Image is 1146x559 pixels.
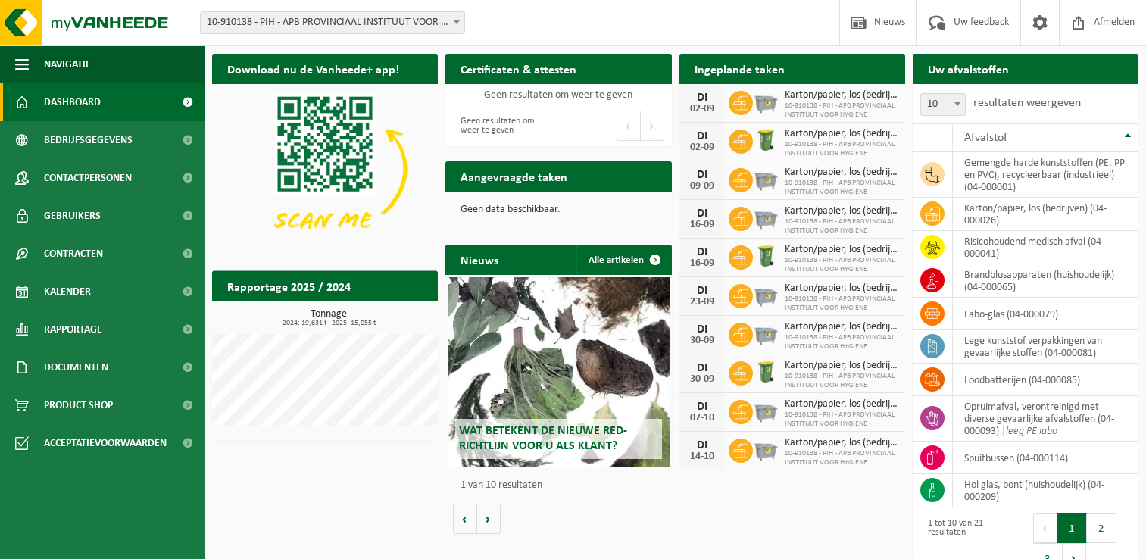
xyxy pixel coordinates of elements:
[785,411,898,429] span: 10-910138 - PIH - APB PROVINCIAAL INSTITUUT VOOR HYGIENE
[1057,513,1087,543] button: 1
[1006,426,1057,437] i: leeg PE labo
[953,152,1138,198] td: gemengde harde kunststoffen (PE, PP en PVC), recycleerbaar (industrieel) (04-000001)
[44,45,91,83] span: Navigatie
[785,205,898,217] span: Karton/papier, los (bedrijven)
[753,436,779,462] img: WB-2500-GAL-GY-01
[753,320,779,346] img: WB-2500-GAL-GY-01
[687,451,717,462] div: 14-10
[44,311,102,348] span: Rapportage
[953,474,1138,507] td: hol glas, bont (huishoudelijk) (04-000209)
[785,333,898,351] span: 10-910138 - PIH - APB PROVINCIAAL INSTITUUT VOOR HYGIENE
[687,413,717,423] div: 07-10
[973,97,1081,109] label: resultaten weergeven
[220,319,438,326] span: 2024: 19,631 t - 2025: 15,055 t
[785,256,898,274] span: 10-910138 - PIH - APB PROVINCIAAL INSTITUUT VOOR HYGIENE
[785,140,898,158] span: 10-910138 - PIH - APB PROVINCIAAL INSTITUUT VOOR HYGIENE
[953,442,1138,474] td: spuitbussen (04-000114)
[445,84,671,105] td: Geen resultaten om weer te geven
[687,246,717,258] div: DI
[212,54,414,83] h2: Download nu de Vanheede+ app!
[753,243,779,269] img: WB-0240-HPE-GN-50
[44,424,167,462] span: Acceptatievoorwaarden
[785,244,898,256] span: Karton/papier, los (bedrijven)
[1087,513,1116,543] button: 2
[617,111,641,141] button: Previous
[687,439,717,451] div: DI
[453,109,551,142] div: Geen resultaten om weer te geven
[44,235,103,273] span: Contracten
[785,398,898,411] span: Karton/papier, los (bedrijven)
[453,504,477,534] button: Vorige
[212,84,438,254] img: Download de VHEPlus App
[641,111,664,141] button: Next
[679,54,800,83] h2: Ingeplande taken
[753,282,779,308] img: WB-2500-GAL-GY-01
[953,364,1138,396] td: loodbatterijen (04-000085)
[785,217,898,236] span: 10-910138 - PIH - APB PROVINCIAAL INSTITUUT VOOR HYGIENE
[964,132,1007,144] span: Afvalstof
[44,348,108,386] span: Documenten
[785,101,898,120] span: 10-910138 - PIH - APB PROVINCIAAL INSTITUUT VOOR HYGIENE
[785,449,898,467] span: 10-910138 - PIH - APB PROVINCIAAL INSTITUUT VOOR HYGIENE
[687,285,717,297] div: DI
[1033,513,1057,543] button: Previous
[201,12,464,33] span: 10-910138 - PIH - APB PROVINCIAAL INSTITUUT VOOR HYGIENE - ANTWERPEN
[953,198,1138,231] td: karton/papier, los (bedrijven) (04-000026)
[785,89,898,101] span: Karton/papier, los (bedrijven)
[687,104,717,114] div: 02-09
[687,142,717,153] div: 02-09
[461,205,656,215] p: Geen data beschikbaar.
[953,264,1138,298] td: brandblusapparaten (huishoudelijk) (04-000065)
[459,425,627,451] span: Wat betekent de nieuwe RED-richtlijn voor u als klant?
[44,121,133,159] span: Bedrijfsgegevens
[44,197,101,235] span: Gebruikers
[753,89,779,114] img: WB-2500-GAL-GY-01
[687,92,717,104] div: DI
[325,300,436,330] a: Bekijk rapportage
[687,336,717,346] div: 30-09
[212,270,366,300] h2: Rapportage 2025 / 2024
[785,437,898,449] span: Karton/papier, los (bedrijven)
[445,54,592,83] h2: Certificaten & attesten
[785,167,898,179] span: Karton/papier, los (bedrijven)
[785,283,898,295] span: Karton/papier, los (bedrijven)
[953,298,1138,330] td: labo-glas (04-000079)
[753,166,779,192] img: WB-2500-GAL-GY-01
[785,360,898,372] span: Karton/papier, los (bedrijven)
[687,374,717,385] div: 30-09
[687,169,717,181] div: DI
[44,83,101,121] span: Dashboard
[200,11,465,34] span: 10-910138 - PIH - APB PROVINCIAAL INSTITUUT VOOR HYGIENE - ANTWERPEN
[576,245,670,275] a: Alle artikelen
[687,258,717,269] div: 16-09
[220,308,438,326] h3: Tonnage
[753,205,779,230] img: WB-2500-GAL-GY-01
[448,277,669,467] a: Wat betekent de nieuwe RED-richtlijn voor u als klant?
[785,128,898,140] span: Karton/papier, los (bedrijven)
[953,231,1138,264] td: risicohoudend medisch afval (04-000041)
[920,93,966,116] span: 10
[687,208,717,220] div: DI
[44,159,132,197] span: Contactpersonen
[687,401,717,413] div: DI
[921,94,965,115] span: 10
[445,245,514,274] h2: Nieuws
[687,181,717,192] div: 09-09
[477,504,501,534] button: Volgende
[461,480,664,491] p: 1 van 10 resultaten
[44,273,91,311] span: Kalender
[753,359,779,385] img: WB-0240-HPE-GN-50
[687,220,717,230] div: 16-09
[753,127,779,153] img: WB-0240-HPE-GN-50
[913,54,1024,83] h2: Uw afvalstoffen
[753,398,779,423] img: WB-2500-GAL-GY-01
[687,297,717,308] div: 23-09
[953,396,1138,442] td: opruimafval, verontreinigd met diverse gevaarlijke afvalstoffen (04-000093) |
[785,321,898,333] span: Karton/papier, los (bedrijven)
[953,330,1138,364] td: lege kunststof verpakkingen van gevaarlijke stoffen (04-000081)
[445,161,582,191] h2: Aangevraagde taken
[785,372,898,390] span: 10-910138 - PIH - APB PROVINCIAAL INSTITUUT VOOR HYGIENE
[785,179,898,197] span: 10-910138 - PIH - APB PROVINCIAAL INSTITUUT VOOR HYGIENE
[785,295,898,313] span: 10-910138 - PIH - APB PROVINCIAAL INSTITUUT VOOR HYGIENE
[687,362,717,374] div: DI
